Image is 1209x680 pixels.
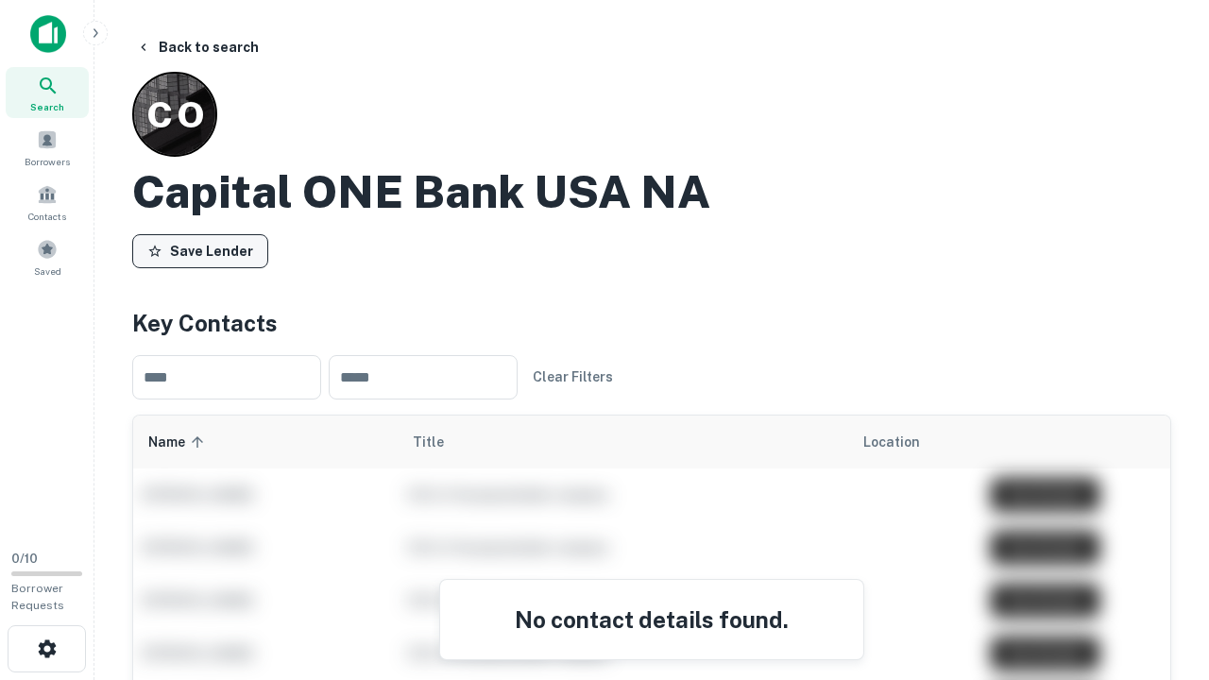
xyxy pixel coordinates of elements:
a: Contacts [6,177,89,228]
a: Saved [6,231,89,282]
span: Contacts [28,209,66,224]
span: Borrowers [25,154,70,169]
h2: Capital ONE Bank USA NA [132,164,710,219]
span: Saved [34,263,61,279]
button: Save Lender [132,234,268,268]
button: Back to search [128,30,266,64]
span: 0 / 10 [11,552,38,566]
a: Borrowers [6,122,89,173]
span: Borrower Requests [11,582,64,612]
h4: No contact details found. [463,603,841,637]
span: Search [30,99,64,114]
button: Clear Filters [525,360,621,394]
a: Search [6,67,89,118]
iframe: Chat Widget [1115,529,1209,620]
h4: Key Contacts [132,306,1171,340]
p: C O [146,88,203,142]
img: capitalize-icon.png [30,15,66,53]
